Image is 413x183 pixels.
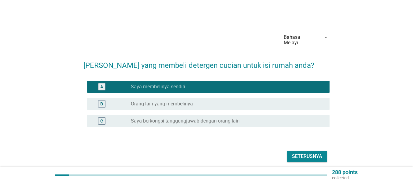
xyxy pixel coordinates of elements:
div: Bahasa Melayu [284,35,317,46]
p: collected [332,175,358,181]
p: 288 points [332,170,358,175]
button: Seterusnya [287,151,327,162]
div: A [100,84,103,90]
label: Saya berkongsi tanggungjawab dengan orang lain [131,118,240,124]
div: C [100,118,103,124]
div: Seterusnya [292,153,322,160]
label: Orang lain yang membelinya [131,101,193,107]
i: arrow_drop_down [322,34,330,41]
div: B [100,101,103,107]
label: Saya membelinya sendiri [131,84,185,90]
h2: [PERSON_NAME] yang membeli detergen cucian untuk isi rumah anda? [83,54,330,71]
